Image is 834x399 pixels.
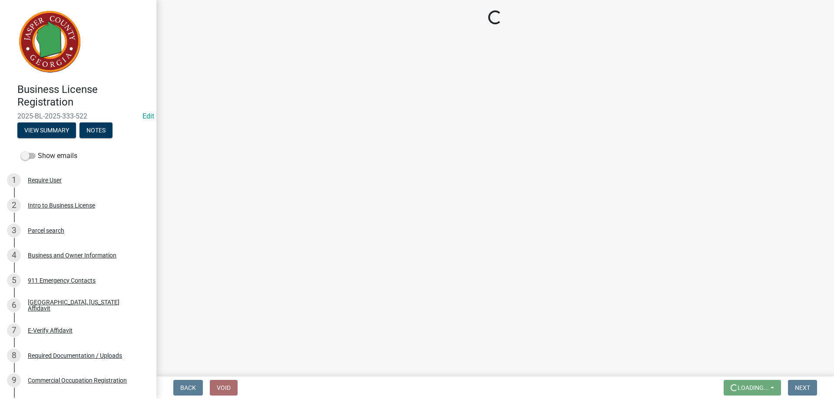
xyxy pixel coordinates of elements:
div: 2 [7,198,21,212]
span: Loading... [738,384,769,391]
wm-modal-confirm: Edit Application Number [142,112,154,120]
button: Next [788,380,817,396]
wm-modal-confirm: Summary [17,127,76,134]
div: Commercial Occupation Registration [28,377,127,383]
span: Back [180,384,196,391]
div: [GEOGRAPHIC_DATA], [US_STATE] Affidavit [28,299,142,311]
div: 7 [7,323,21,337]
div: 6 [7,298,21,312]
wm-modal-confirm: Notes [79,127,113,134]
img: Jasper County, Georgia [17,9,83,74]
div: 8 [7,349,21,363]
div: 9 [7,373,21,387]
div: Intro to Business License [28,202,95,208]
div: E-Verify Affidavit [28,327,73,333]
div: 4 [7,248,21,262]
div: 5 [7,274,21,287]
a: Edit [142,112,154,120]
div: 3 [7,224,21,237]
span: 2025-BL-2025-333-522 [17,112,139,120]
button: View Summary [17,122,76,138]
div: Business and Owner Information [28,252,116,258]
h4: Business License Registration [17,83,149,109]
button: Loading... [724,380,781,396]
div: 1 [7,173,21,187]
button: Notes [79,122,113,138]
div: Required Documentation / Uploads [28,353,122,359]
button: Void [210,380,238,396]
span: Next [795,384,810,391]
div: Parcel search [28,228,64,234]
button: Back [173,380,203,396]
label: Show emails [21,151,77,161]
div: 911 Emergency Contacts [28,277,96,284]
div: Require User [28,177,62,183]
